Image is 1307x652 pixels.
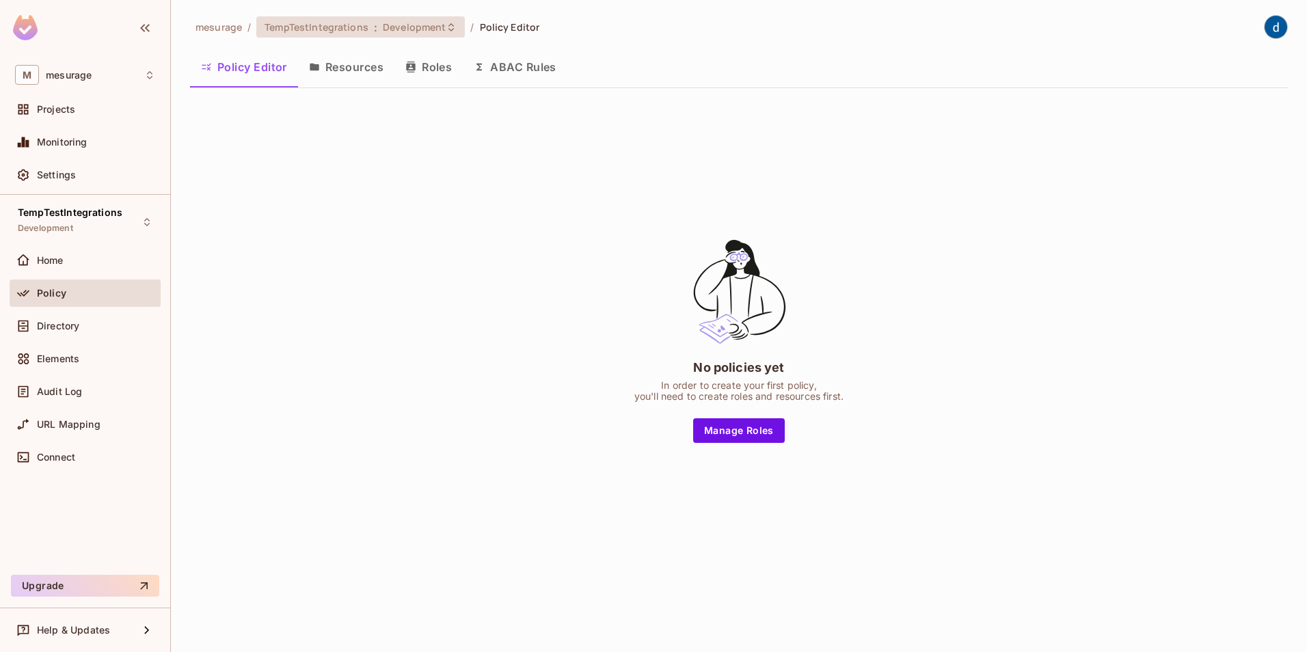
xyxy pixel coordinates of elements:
span: Workspace: mesurage [46,70,92,81]
span: Monitoring [37,137,87,148]
span: Policy Editor [480,21,540,33]
span: the active workspace [196,21,242,33]
button: Upgrade [11,575,159,597]
li: / [470,21,474,33]
img: dev 911gcl [1265,16,1287,38]
span: Elements [37,353,79,364]
button: ABAC Rules [463,50,567,84]
span: Home [37,255,64,266]
button: Manage Roles [693,418,785,443]
button: Roles [394,50,463,84]
li: / [247,21,251,33]
div: No policies yet [693,359,784,376]
img: SReyMgAAAABJRU5ErkJggg== [13,15,38,40]
span: M [15,65,39,85]
span: Settings [37,169,76,180]
span: Directory [37,321,79,331]
div: In order to create your first policy, you'll need to create roles and resources first. [634,380,844,402]
span: URL Mapping [37,419,100,430]
span: TempTestIntegrations [265,21,368,33]
span: : [373,22,378,33]
span: Development [18,223,73,234]
span: TempTestIntegrations [18,207,122,218]
button: Resources [298,50,394,84]
span: Projects [37,104,75,115]
button: Policy Editor [190,50,298,84]
span: Audit Log [37,386,82,397]
span: Policy [37,288,66,299]
span: Connect [37,452,75,463]
span: Development [383,21,446,33]
span: Help & Updates [37,625,110,636]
